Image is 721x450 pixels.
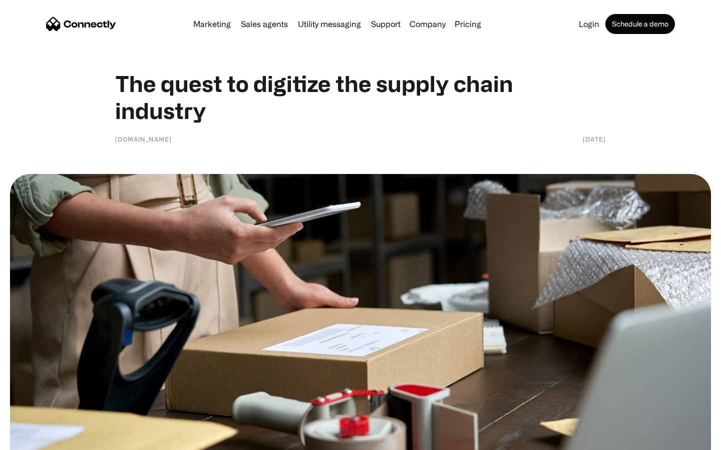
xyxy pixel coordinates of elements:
[294,20,365,28] a: Utility messaging
[189,20,235,28] a: Marketing
[583,134,606,144] div: [DATE]
[605,14,675,34] a: Schedule a demo
[10,432,60,446] aside: Language selected: English
[237,20,292,28] a: Sales agents
[115,70,606,124] h1: The quest to digitize the supply chain industry
[115,134,172,144] div: [DOMAIN_NAME]
[367,20,405,28] a: Support
[575,20,603,28] a: Login
[20,432,60,446] ul: Language list
[410,17,446,31] div: Company
[451,20,485,28] a: Pricing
